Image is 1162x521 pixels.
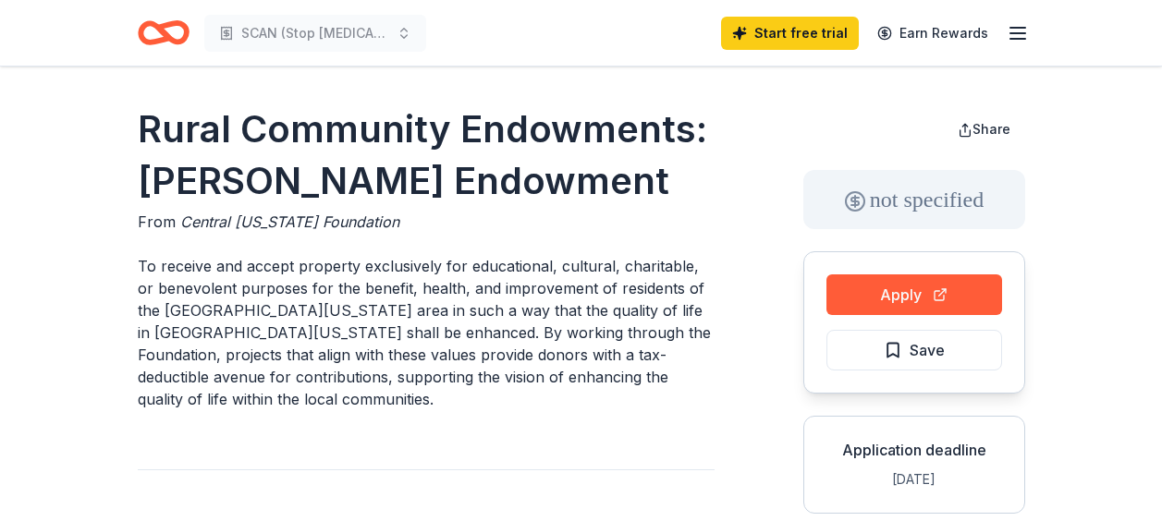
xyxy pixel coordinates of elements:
h1: Rural Community Endowments: [PERSON_NAME] Endowment [138,103,715,207]
div: From [138,211,715,233]
span: Share [972,121,1010,137]
span: Save [910,338,945,362]
a: Start free trial [721,17,859,50]
button: SCAN (Stop [MEDICAL_DATA] and Neglect) [204,15,426,52]
a: Earn Rewards [866,17,999,50]
div: [DATE] [819,468,1009,491]
span: Central [US_STATE] Foundation [180,212,399,231]
button: Apply [826,274,1002,315]
button: Save [826,330,1002,370]
button: Share [943,111,1025,148]
div: Application deadline [819,439,1009,461]
div: not specified [803,170,1025,229]
a: Home [138,11,190,55]
p: To receive and accept property exclusively for educational, cultural, charitable, or benevolent p... [138,255,715,410]
span: SCAN (Stop [MEDICAL_DATA] and Neglect) [241,22,389,44]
